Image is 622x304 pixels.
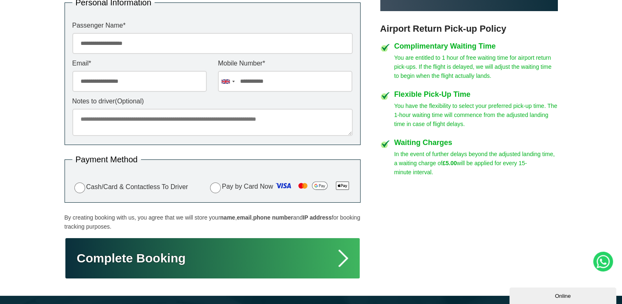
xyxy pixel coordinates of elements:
iframe: chat widget [509,286,618,304]
p: By creating booking with us, you agree that we will store your , , and for booking tracking purpo... [65,213,361,231]
h4: Complimentary Waiting Time [394,42,558,50]
button: Complete Booking [65,237,361,279]
legend: Payment Method [72,155,141,164]
strong: £5.00 [442,160,457,166]
span: (Optional) [115,98,144,105]
h3: Airport Return Pick-up Policy [380,23,558,34]
input: Pay by Card Now [210,182,221,193]
h4: Waiting Charges [394,139,558,146]
div: United Kingdom: +44 [218,71,237,91]
label: Mobile Number [218,60,352,67]
strong: name [220,214,235,221]
label: Notes to driver [72,98,353,105]
strong: phone number [253,214,293,221]
label: Cash/Card & Contactless To Driver [72,181,188,193]
label: Passenger Name [72,22,353,29]
input: Cash/Card & Contactless To Driver [74,182,85,193]
p: In the event of further delays beyond the adjusted landing time, a waiting charge of will be appl... [394,150,558,177]
label: Pay by Card Now [208,179,353,195]
h4: Flexible Pick-Up Time [394,91,558,98]
label: Email [72,60,207,67]
p: You are entitled to 1 hour of free waiting time for airport return pick-ups. If the flight is del... [394,53,558,80]
strong: IP address [303,214,332,221]
strong: email [237,214,252,221]
p: You have the flexibility to select your preferred pick-up time. The 1-hour waiting time will comm... [394,101,558,129]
